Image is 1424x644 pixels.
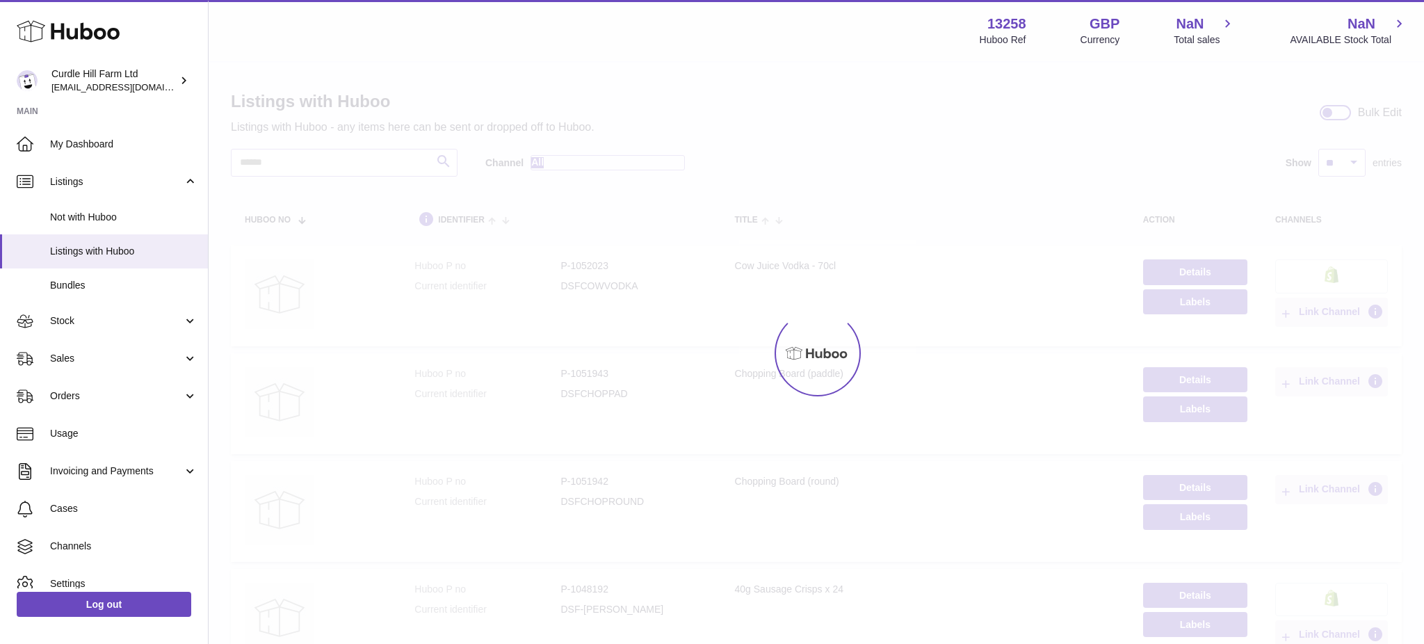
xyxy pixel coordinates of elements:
strong: 13258 [987,15,1026,33]
span: My Dashboard [50,138,197,151]
img: internalAdmin-13258@internal.huboo.com [17,70,38,91]
span: Total sales [1174,33,1236,47]
span: Listings with Huboo [50,245,197,258]
span: NaN [1176,15,1220,33]
div: Huboo Ref [980,33,1026,47]
span: Stock [50,314,183,328]
span: Cases [50,502,197,515]
div: Curdle Hill Farm Ltd [51,67,177,94]
span: [EMAIL_ADDRESS][DOMAIN_NAME] [51,81,204,92]
span: Channels [50,540,197,553]
div: Currency [1081,33,1120,47]
span: Listings [50,175,183,188]
span: Not with Huboo [50,211,197,224]
a: NaN AVAILABLE Stock Total [1290,15,1407,47]
a: Log out [17,592,191,617]
span: NaN [1348,15,1391,33]
span: AVAILABLE Stock Total [1290,33,1407,47]
span: Invoicing and Payments [50,465,183,478]
span: Settings [50,577,197,590]
span: Usage [50,427,197,440]
a: NaN Total sales [1174,15,1236,47]
span: Sales [50,352,183,365]
strong: GBP [1090,15,1119,33]
span: Bundles [50,279,197,292]
span: Orders [50,389,183,403]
